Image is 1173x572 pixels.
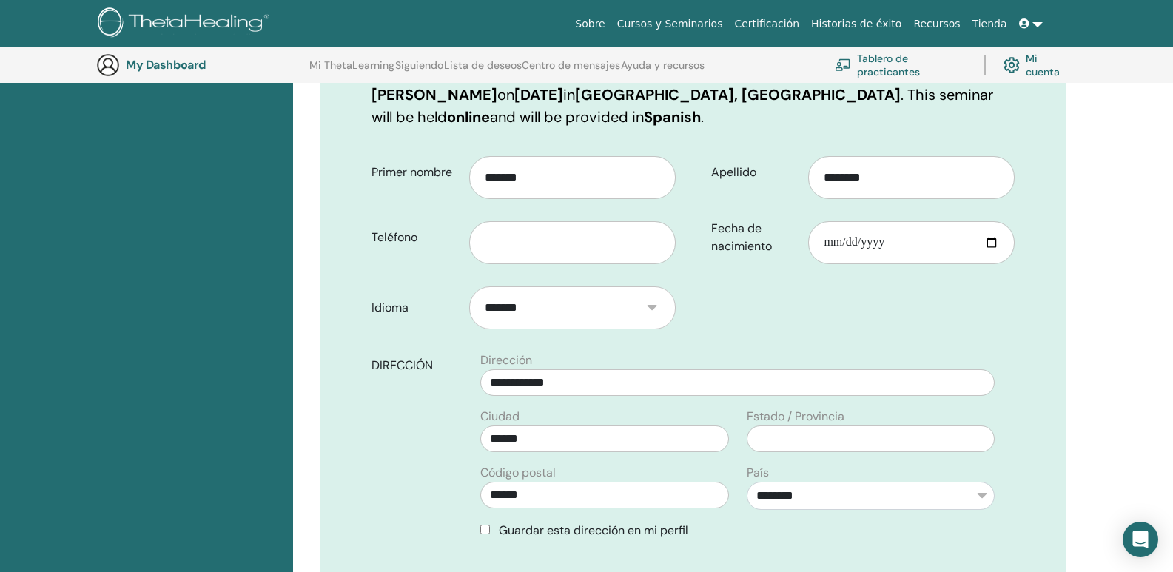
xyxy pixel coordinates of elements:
[480,408,520,425] label: Ciudad
[747,408,844,425] label: Estado / Provincia
[835,49,967,81] a: Tablero de practicantes
[360,223,469,252] label: Teléfono
[575,85,901,104] b: [GEOGRAPHIC_DATA], [GEOGRAPHIC_DATA]
[1004,53,1020,77] img: cog.svg
[447,107,490,127] b: online
[747,464,769,482] label: País
[700,158,809,186] label: Apellido
[480,351,532,369] label: Dirección
[1004,49,1072,81] a: Mi cuenta
[98,7,275,41] img: logo.png
[96,53,120,77] img: generic-user-icon.jpg
[309,59,394,83] a: Mi ThetaLearning
[372,63,768,104] b: You and Your Significant Other con [PERSON_NAME]
[395,59,443,83] a: Siguiendo
[522,59,620,83] a: Centro de mensajes
[644,107,701,127] b: Spanish
[700,215,809,260] label: Fecha de nacimiento
[835,58,851,71] img: chalkboard-teacher.svg
[569,10,611,38] a: Sobre
[728,10,805,38] a: Certificación
[611,10,729,38] a: Cursos y Seminarios
[444,59,522,83] a: Lista de deseos
[372,61,1015,128] p: You are registering for on in . This seminar will be held and will be provided in .
[499,522,688,538] span: Guardar esta dirección en mi perfil
[126,58,274,72] h3: My Dashboard
[360,294,469,322] label: Idioma
[1123,522,1158,557] div: Open Intercom Messenger
[360,158,469,186] label: Primer nombre
[514,85,563,104] b: [DATE]
[907,10,966,38] a: Recursos
[805,10,907,38] a: Historias de éxito
[967,10,1013,38] a: Tienda
[480,464,556,482] label: Código postal
[621,59,705,83] a: Ayuda y recursos
[360,351,471,380] label: DIRECCIÓN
